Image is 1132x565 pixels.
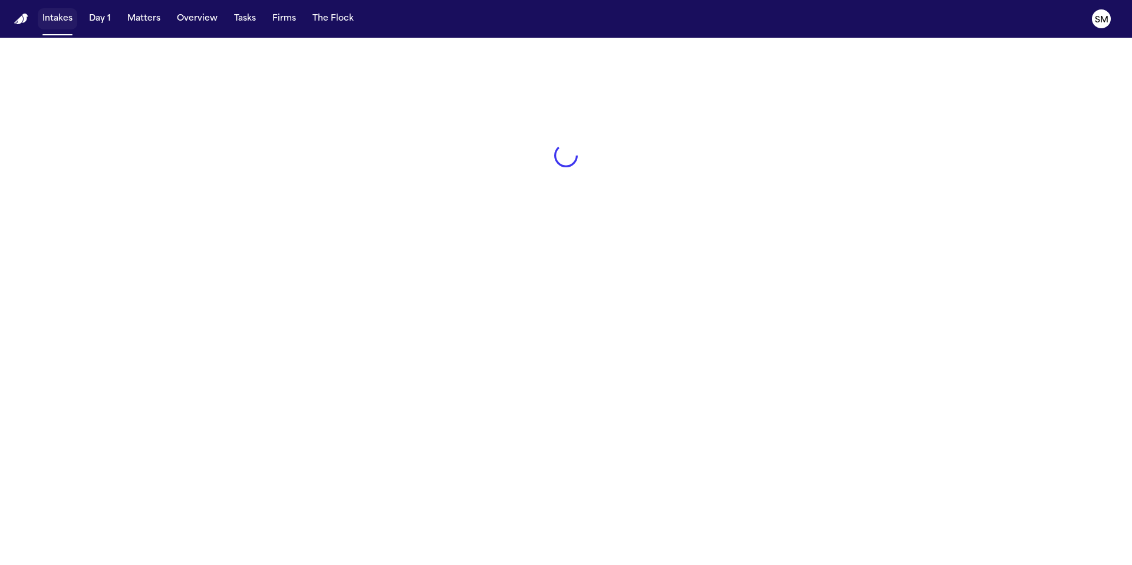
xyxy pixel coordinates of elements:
button: Day 1 [84,8,116,29]
button: The Flock [308,8,358,29]
button: Matters [123,8,165,29]
button: Overview [172,8,222,29]
button: Tasks [229,8,261,29]
img: Finch Logo [14,14,28,25]
a: Home [14,14,28,25]
button: Intakes [38,8,77,29]
button: Firms [268,8,301,29]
